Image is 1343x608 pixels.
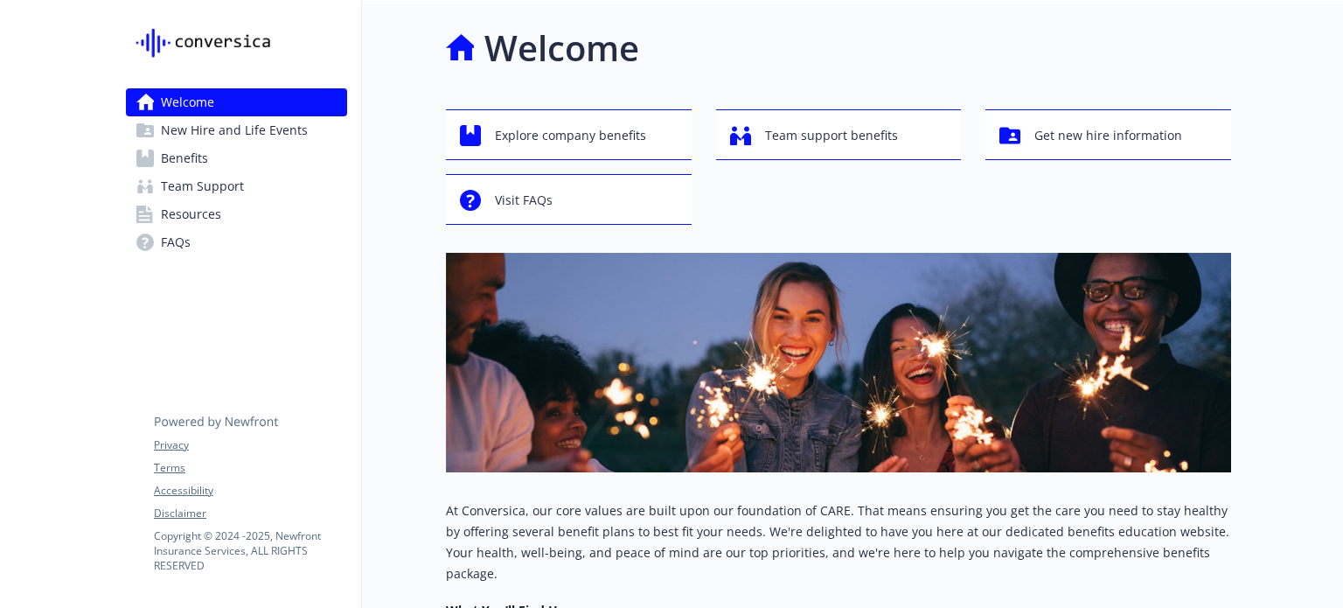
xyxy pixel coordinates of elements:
a: New Hire and Life Events [126,116,347,144]
span: Visit FAQs [495,184,553,217]
span: Explore company benefits [495,119,646,152]
span: Get new hire information [1034,119,1182,152]
a: Disclaimer [154,506,346,521]
span: FAQs [161,228,191,256]
span: New Hire and Life Events [161,116,308,144]
img: overview page banner [446,253,1231,472]
button: Team support benefits [716,109,962,160]
a: FAQs [126,228,347,256]
span: Benefits [161,144,208,172]
a: Benefits [126,144,347,172]
button: Visit FAQs [446,174,692,225]
button: Get new hire information [985,109,1231,160]
button: Explore company benefits [446,109,692,160]
a: Team Support [126,172,347,200]
a: Accessibility [154,483,346,499]
h1: Welcome [484,22,639,74]
a: Welcome [126,88,347,116]
p: At Conversica, our core values are built upon our foundation of CARE. That means ensuring you get... [446,500,1231,584]
p: Copyright © 2024 - 2025 , Newfront Insurance Services, ALL RIGHTS RESERVED [154,528,346,573]
a: Terms [154,460,346,476]
a: Privacy [154,437,346,453]
a: Resources [126,200,347,228]
span: Team support benefits [765,119,898,152]
span: Welcome [161,88,214,116]
span: Resources [161,200,221,228]
span: Team Support [161,172,244,200]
